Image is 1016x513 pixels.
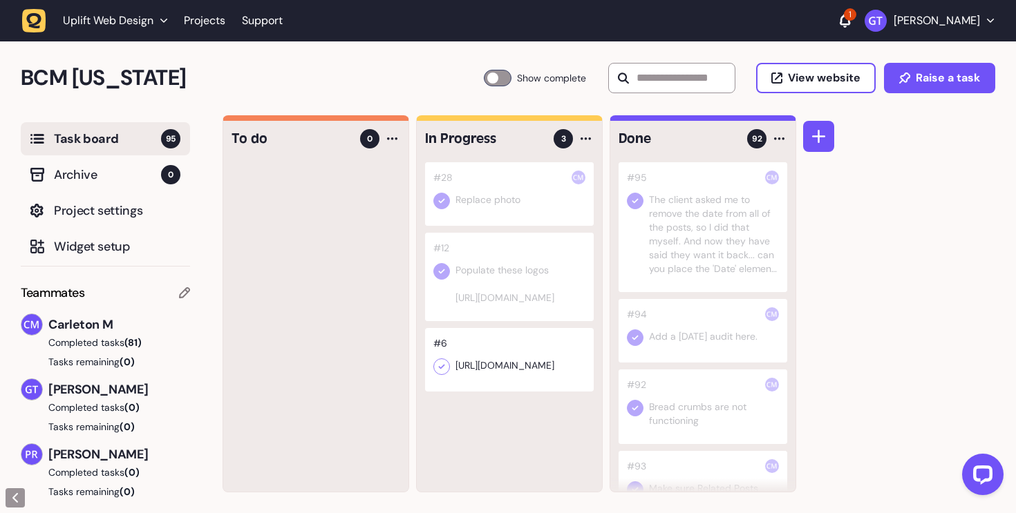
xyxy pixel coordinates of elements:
img: Carleton M [765,378,779,391]
img: Carleton M [572,171,585,184]
span: Teammates [21,283,85,302]
button: Completed tasks(0) [21,400,179,414]
a: Projects [184,8,225,33]
span: 0 [161,165,180,184]
button: Raise a task [884,63,995,93]
span: 92 [752,133,762,145]
span: [PERSON_NAME] [48,380,190,399]
span: (0) [124,466,140,478]
button: Project settings [21,194,190,227]
span: Carleton M [48,315,190,334]
p: [PERSON_NAME] [894,14,980,28]
span: Uplift Web Design [63,14,153,28]
h4: Done [619,129,737,148]
span: Widget setup [54,237,180,256]
span: Archive [54,165,161,184]
img: Carleton M [765,171,779,184]
span: Project settings [54,201,180,220]
img: Carleton M [21,314,42,335]
span: (0) [120,485,135,498]
span: 95 [161,129,180,148]
div: 1 [844,8,856,21]
img: Graham Thompson [21,379,42,400]
img: Graham Thompson [865,10,887,32]
button: Task board95 [21,122,190,155]
button: Widget setup [21,230,190,263]
img: Carleton M [765,459,779,473]
button: Archive0 [21,158,190,191]
span: (0) [124,401,140,414]
button: Tasks remaining(0) [21,420,190,434]
span: (0) [120,420,135,433]
h4: To do [232,129,350,148]
span: 3 [561,133,566,145]
span: Raise a task [916,72,980,84]
button: View website [756,63,876,93]
h4: In Progress [425,129,544,148]
span: Show complete [517,70,586,86]
span: View website [788,72,860,84]
button: Uplift Web Design [22,8,176,33]
button: Tasks remaining(0) [21,485,190,499]
img: Pranav [21,444,42,465]
button: [PERSON_NAME] [865,10,994,32]
button: Tasks remaining(0) [21,355,190,369]
button: Completed tasks(0) [21,465,179,479]
a: Support [242,14,283,28]
span: Task board [54,129,161,148]
span: [PERSON_NAME] [48,445,190,464]
span: (81) [124,336,142,349]
span: 0 [367,133,373,145]
h2: BCM Georgia [21,61,484,95]
button: Completed tasks(81) [21,336,179,349]
img: Carleton M [765,307,779,321]
span: (0) [120,356,135,368]
iframe: LiveChat chat widget [951,448,1009,506]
